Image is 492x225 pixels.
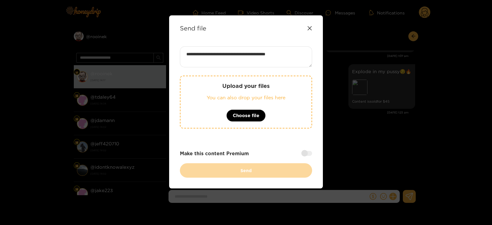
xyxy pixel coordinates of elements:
button: Choose file [226,109,266,122]
strong: Send file [180,25,206,32]
strong: Make this content Premium [180,150,249,157]
span: Choose file [233,112,259,119]
p: Upload your files [193,82,299,89]
p: You can also drop your files here [193,94,299,101]
button: Send [180,163,312,178]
